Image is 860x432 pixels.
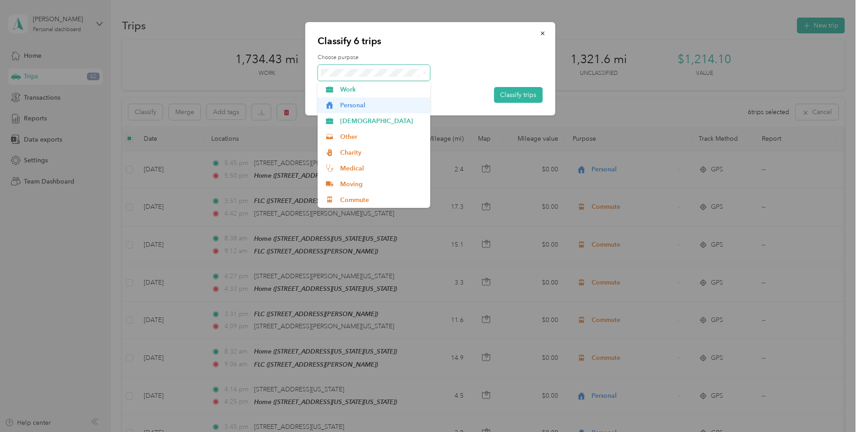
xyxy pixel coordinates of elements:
[340,148,424,157] span: Charity
[494,87,542,103] button: Classify trips
[318,54,542,62] label: Choose purpose
[340,132,424,142] span: Other
[340,164,424,173] span: Medical
[340,195,424,205] span: Commute
[340,116,424,126] span: [DEMOGRAPHIC_DATA]
[340,179,424,189] span: Moving
[810,381,860,432] iframe: Everlance-gr Chat Button Frame
[318,35,542,47] p: Classify 6 trips
[340,101,424,110] span: Personal
[340,85,424,94] span: Work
